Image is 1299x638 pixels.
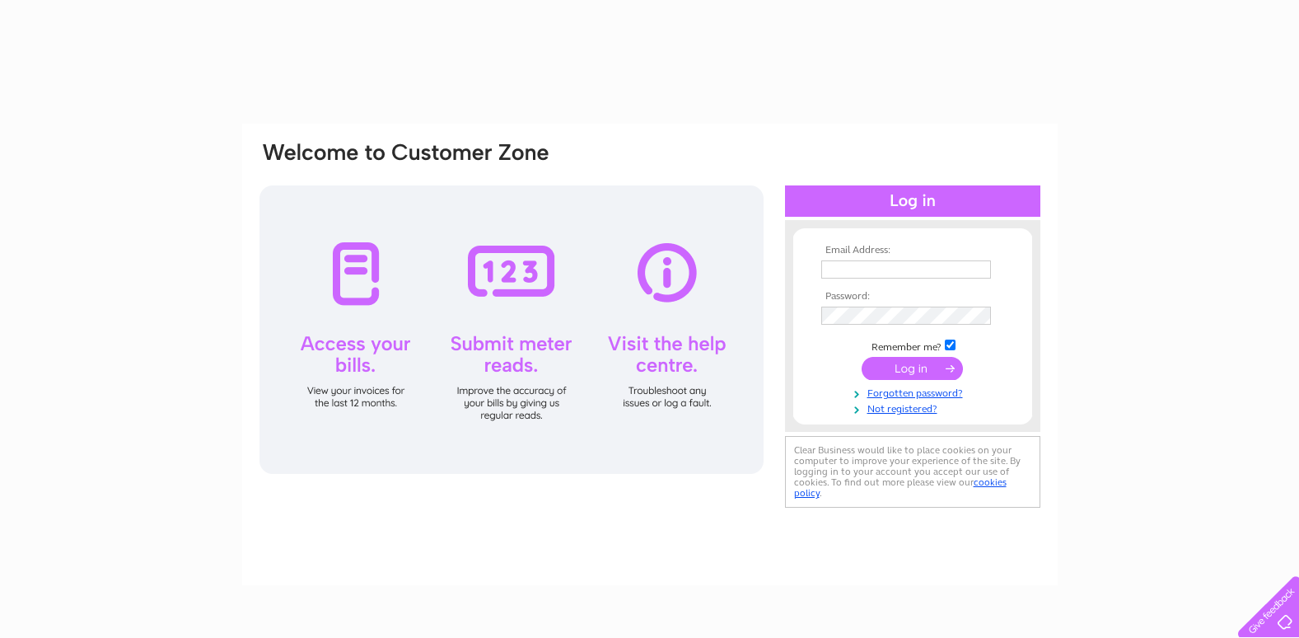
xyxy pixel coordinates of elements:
th: Email Address: [817,245,1008,256]
a: cookies policy [794,476,1007,499]
a: Forgotten password? [821,384,1008,400]
div: Clear Business would like to place cookies on your computer to improve your experience of the sit... [785,436,1040,508]
input: Submit [862,357,963,380]
a: Not registered? [821,400,1008,415]
td: Remember me? [817,337,1008,354]
th: Password: [817,291,1008,303]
